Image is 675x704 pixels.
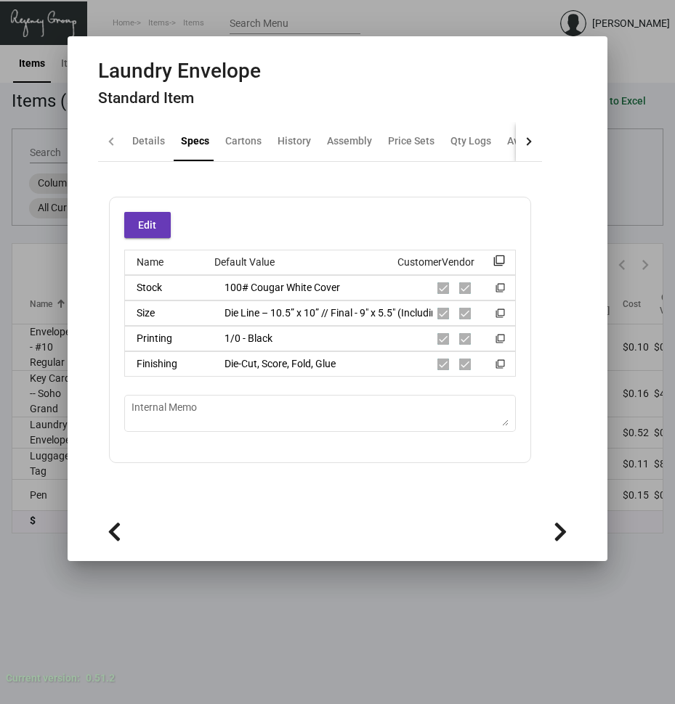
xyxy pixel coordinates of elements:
div: Specs [181,134,209,149]
div: Vendor [442,255,474,270]
mat-icon: filter_none [496,311,505,321]
div: 0.51.2 [86,671,115,686]
h4: Standard Item [98,89,261,107]
div: Name [125,255,203,270]
div: Default Value [203,255,397,270]
button: Edit [124,212,171,238]
mat-icon: filter_none [496,362,505,372]
h2: Laundry Envelope [98,59,261,83]
div: Price Sets [388,134,434,149]
div: Qty Logs [450,134,491,149]
div: Average Cost Summary [507,134,615,149]
mat-icon: filter_none [496,337,505,346]
span: Edit [138,219,156,231]
div: Customer [397,255,442,270]
div: Current version: [6,671,80,686]
mat-icon: filter_none [496,286,505,295]
div: Cartons [225,134,262,149]
mat-icon: filter_none [493,259,505,271]
div: Details [132,134,165,149]
div: History [278,134,311,149]
div: Assembly [327,134,372,149]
